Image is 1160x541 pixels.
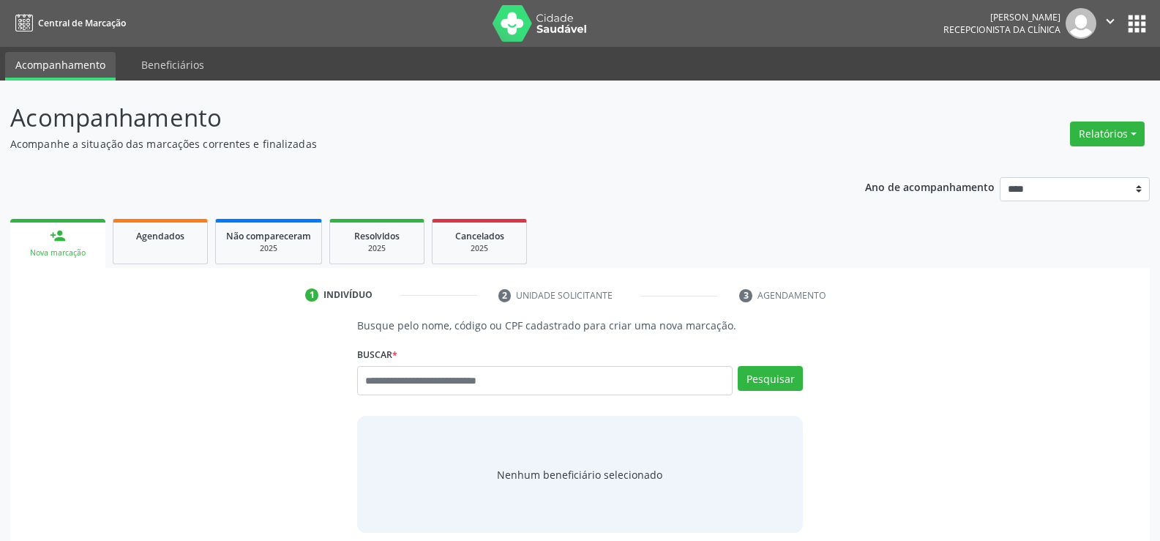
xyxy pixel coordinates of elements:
[10,136,808,152] p: Acompanhe a situação das marcações correntes e finalizadas
[497,467,662,482] span: Nenhum beneficiário selecionado
[20,247,95,258] div: Nova marcação
[1066,8,1096,39] img: img
[10,100,808,136] p: Acompanhamento
[10,11,126,35] a: Central de Marcação
[943,11,1060,23] div: [PERSON_NAME]
[323,288,373,302] div: Indivíduo
[38,17,126,29] span: Central de Marcação
[1096,8,1124,39] button: 
[131,52,214,78] a: Beneficiários
[226,243,311,254] div: 2025
[357,343,397,366] label: Buscar
[1124,11,1150,37] button: apps
[340,243,414,254] div: 2025
[357,318,803,333] p: Busque pelo nome, código ou CPF cadastrado para criar uma nova marcação.
[5,52,116,81] a: Acompanhamento
[354,230,400,242] span: Resolvidos
[455,230,504,242] span: Cancelados
[50,228,66,244] div: person_add
[136,230,184,242] span: Agendados
[943,23,1060,36] span: Recepcionista da clínica
[738,366,803,391] button: Pesquisar
[305,288,318,302] div: 1
[1070,122,1145,146] button: Relatórios
[226,230,311,242] span: Não compareceram
[443,243,516,254] div: 2025
[865,177,995,195] p: Ano de acompanhamento
[1102,13,1118,29] i: 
